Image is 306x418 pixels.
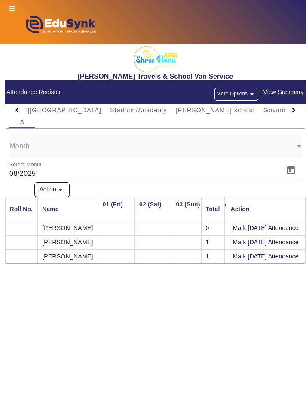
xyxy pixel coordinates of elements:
button: Action [34,182,70,197]
th: 01 (Fri) [98,197,135,221]
th: 02 (Sat) [135,197,171,221]
button: Mark [DATE] Attendance [232,251,300,262]
mat-header-cell: Name [37,197,98,221]
mat-cell: 1 [201,249,225,263]
button: Mark [DATE] Attendance [232,237,300,248]
span: View Summary [263,87,304,97]
mat-card-header: Attendance Register [5,80,306,104]
mat-cell: [PERSON_NAME] [37,221,98,235]
span: [PERSON_NAME] school [176,107,255,113]
img: edusynk-logo.png [9,13,110,40]
mat-icon: arrow_drop_down [56,186,65,194]
mat-header-cell: Roll No. [5,197,38,221]
span: Stadium/Academy [110,107,167,113]
mat-cell: 0 [201,221,225,235]
button: Mark [DATE] Attendance [232,223,300,234]
mat-label: Select Month [9,162,42,168]
button: Open calendar [281,160,301,181]
span: A [20,119,25,125]
mat-header-cell: Action [226,197,306,221]
mat-cell: [PERSON_NAME] [37,249,98,263]
img: 2bec4155-9170-49cd-8f97-544ef27826c4 [134,46,177,72]
mat-header-cell: Total [201,197,225,221]
mat-cell: 1 [201,235,225,249]
mat-icon: arrow_drop_down [248,90,256,98]
button: More Options [214,88,258,101]
th: 03 (Sun) [171,197,208,221]
mat-cell: [PERSON_NAME] [37,235,98,249]
h2: [PERSON_NAME] Travels & School Van Service [5,72,306,80]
